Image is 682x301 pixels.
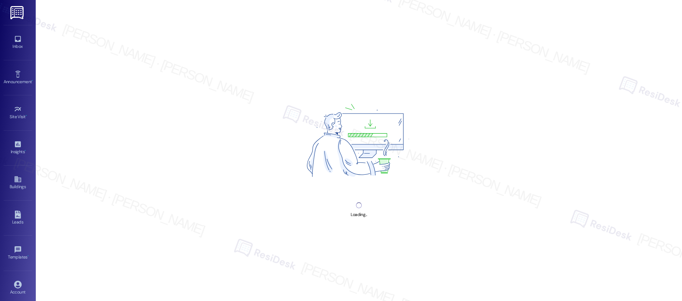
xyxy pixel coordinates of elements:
a: Account [4,279,32,298]
span: • [32,78,33,83]
span: • [28,254,29,259]
a: Templates • [4,244,32,263]
span: • [26,113,27,118]
span: • [25,148,26,153]
a: Buildings [4,173,32,192]
div: Loading... [351,211,367,219]
a: Inbox [4,33,32,52]
a: Leads [4,209,32,228]
a: Insights • [4,138,32,157]
img: ResiDesk Logo [10,6,25,19]
a: Site Visit • [4,103,32,122]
